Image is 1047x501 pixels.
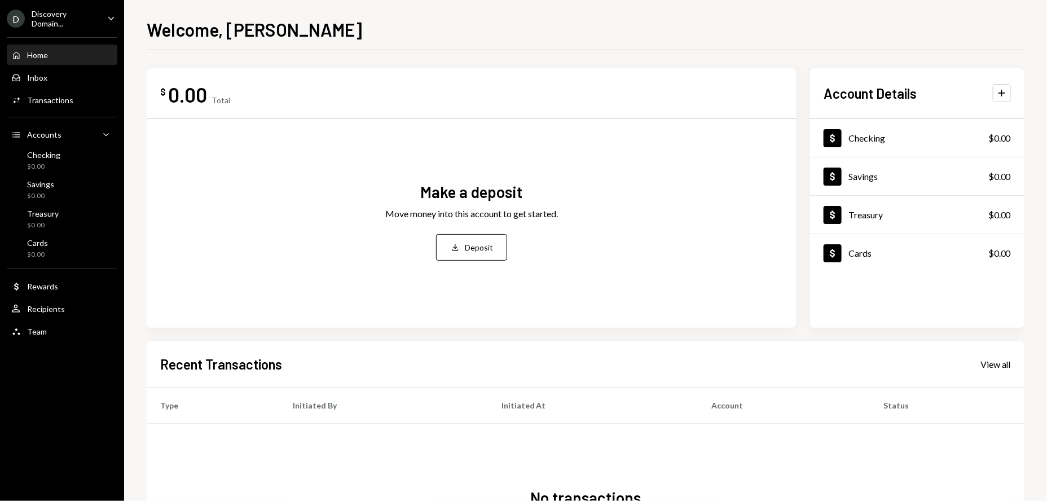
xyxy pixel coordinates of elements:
[7,45,117,65] a: Home
[27,73,47,82] div: Inbox
[7,147,117,174] a: Checking$0.00
[27,130,61,139] div: Accounts
[27,150,60,160] div: Checking
[7,67,117,87] a: Inbox
[988,247,1011,260] div: $0.00
[7,176,117,203] a: Savings$0.00
[27,327,47,336] div: Team
[436,234,507,261] button: Deposit
[160,355,282,373] h2: Recent Transactions
[7,235,117,262] a: Cards$0.00
[980,359,1011,370] div: View all
[698,387,870,423] th: Account
[27,50,48,60] div: Home
[988,170,1011,183] div: $0.00
[7,10,25,28] div: D
[147,18,362,41] h1: Welcome, [PERSON_NAME]
[421,181,523,203] div: Make a deposit
[7,321,117,341] a: Team
[7,90,117,110] a: Transactions
[168,82,207,107] div: 0.00
[279,387,488,423] th: Initiated By
[980,358,1011,370] a: View all
[27,250,48,260] div: $0.00
[465,241,493,253] div: Deposit
[7,205,117,232] a: Treasury$0.00
[27,221,59,230] div: $0.00
[810,119,1024,157] a: Checking$0.00
[27,191,54,201] div: $0.00
[488,387,698,423] th: Initiated At
[988,208,1011,222] div: $0.00
[27,209,59,218] div: Treasury
[7,124,117,144] a: Accounts
[848,171,878,182] div: Savings
[27,95,73,105] div: Transactions
[810,157,1024,195] a: Savings$0.00
[848,209,883,220] div: Treasury
[27,238,48,248] div: Cards
[27,162,60,172] div: $0.00
[988,131,1011,145] div: $0.00
[32,9,98,28] div: Discovery Domain...
[27,304,65,314] div: Recipients
[385,207,558,221] div: Move money into this account to get started.
[27,282,58,291] div: Rewards
[160,86,166,98] div: $
[810,196,1024,234] a: Treasury$0.00
[848,248,872,258] div: Cards
[7,276,117,296] a: Rewards
[7,298,117,319] a: Recipients
[810,234,1024,272] a: Cards$0.00
[848,133,885,143] div: Checking
[870,387,1024,423] th: Status
[824,84,917,103] h2: Account Details
[212,95,230,105] div: Total
[147,387,279,423] th: Type
[27,179,54,189] div: Savings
